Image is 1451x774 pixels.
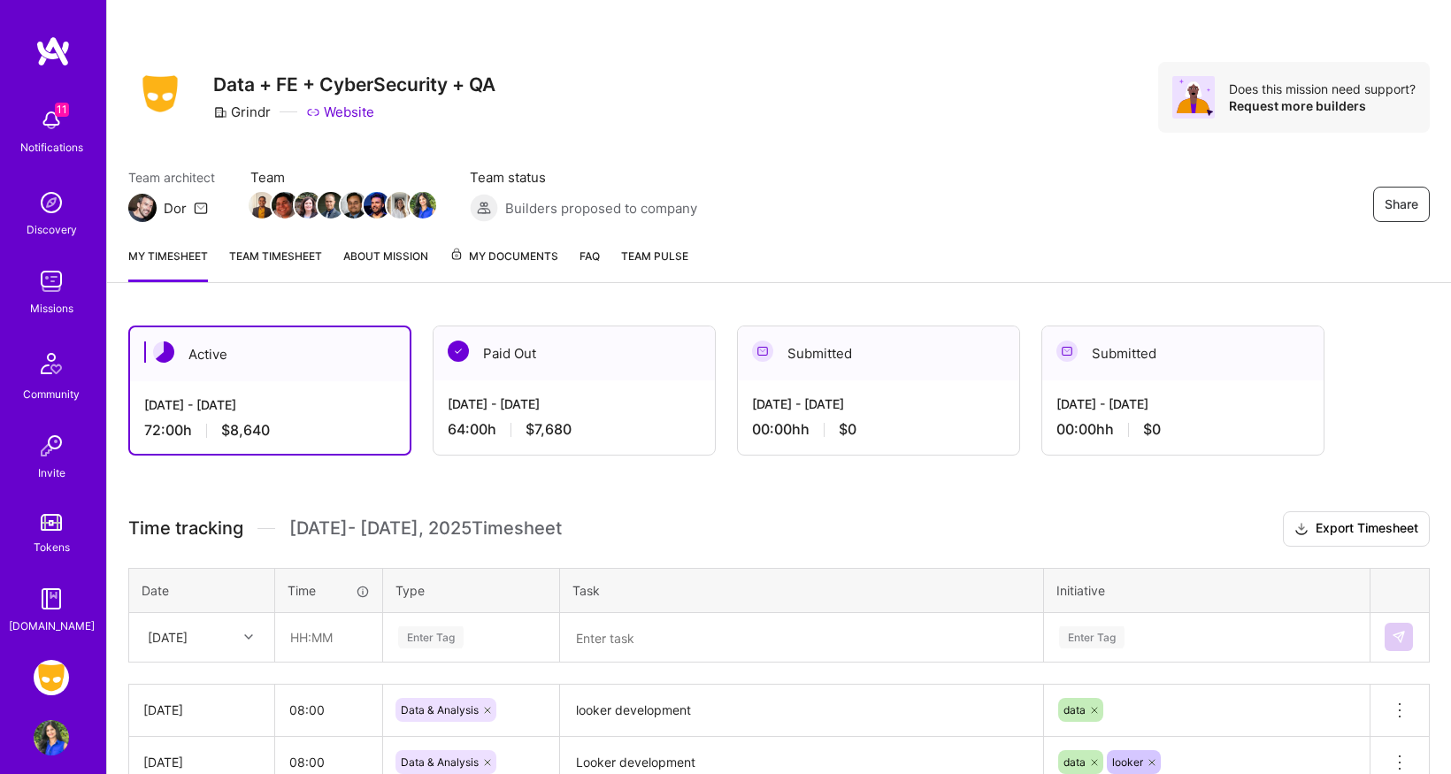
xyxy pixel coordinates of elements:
img: teamwork [34,264,69,299]
span: 11 [55,103,69,117]
img: Community [30,342,73,385]
th: Type [383,568,560,612]
a: My timesheet [128,247,208,282]
div: Initiative [1056,581,1357,600]
div: Tokens [34,538,70,556]
a: Team Member Avatar [365,190,388,220]
div: Enter Tag [1059,624,1125,651]
textarea: looker development [562,686,1041,735]
img: Team Member Avatar [272,192,298,218]
a: FAQ [580,247,600,282]
img: logo [35,35,71,67]
div: Submitted [1042,326,1324,380]
span: $8,640 [221,421,270,440]
a: Team Member Avatar [388,190,411,220]
div: Enter Tag [398,624,464,651]
span: $0 [1143,420,1161,439]
a: Team Member Avatar [411,190,434,220]
span: looker [1112,755,1143,769]
img: Team Member Avatar [387,192,413,218]
a: Grindr: Data + FE + CyberSecurity + QA [29,660,73,695]
div: [DATE] - [DATE] [144,395,395,414]
img: tokens [41,514,62,531]
div: Grindr [213,103,271,121]
span: Team architect [128,168,215,187]
th: Date [129,568,275,612]
img: Submitted [752,341,773,362]
span: My Documents [449,247,558,266]
div: [DATE] [143,753,260,771]
img: Submitted [1056,341,1078,362]
span: Builders proposed to company [505,199,697,218]
img: Company Logo [128,70,192,118]
div: Dor [164,199,187,218]
button: Share [1373,187,1430,222]
a: Team Member Avatar [342,190,365,220]
img: Grindr: Data + FE + CyberSecurity + QA [34,660,69,695]
div: 64:00 h [448,420,701,439]
img: discovery [34,185,69,220]
img: Team Architect [128,194,157,222]
span: data [1063,755,1086,769]
div: Invite [38,464,65,482]
div: [DOMAIN_NAME] [9,617,95,635]
img: Active [153,341,174,363]
input: HH:MM [275,686,382,733]
img: Team Member Avatar [341,192,367,218]
a: User Avatar [29,720,73,755]
div: [DATE] [143,701,260,719]
i: icon Mail [194,201,208,215]
i: icon CompanyGray [213,105,227,119]
span: Data & Analysis [401,755,479,769]
span: $0 [839,420,856,439]
img: bell [34,103,69,138]
th: Task [560,568,1044,612]
button: Export Timesheet [1283,511,1430,547]
img: User Avatar [34,720,69,755]
img: Builders proposed to company [470,194,498,222]
span: Data & Analysis [401,703,479,717]
i: icon Download [1294,520,1309,539]
span: Time tracking [128,517,243,540]
div: Paid Out [434,326,715,380]
span: Team status [470,168,697,187]
div: [DATE] - [DATE] [1056,395,1309,413]
img: Avatar [1172,76,1215,119]
a: Team Member Avatar [273,190,296,220]
span: $7,680 [526,420,572,439]
img: Team Member Avatar [318,192,344,218]
div: Active [130,327,410,381]
img: Invite [34,428,69,464]
a: Team Pulse [621,247,688,282]
img: Team Member Avatar [249,192,275,218]
i: icon Chevron [244,632,253,641]
div: 00:00h h [1056,420,1309,439]
h3: Data + FE + CyberSecurity + QA [213,73,495,96]
img: Team Member Avatar [295,192,321,218]
span: data [1063,703,1086,717]
a: My Documents [449,247,558,282]
div: Time [288,581,370,600]
div: Request more builders [1229,97,1416,114]
a: Website [306,103,374,121]
img: Team Member Avatar [410,192,436,218]
img: guide book [34,581,69,617]
div: 00:00h h [752,420,1005,439]
div: Missions [30,299,73,318]
a: Team Member Avatar [296,190,319,220]
a: Team Member Avatar [250,190,273,220]
a: Team Member Avatar [319,190,342,220]
div: Does this mission need support? [1229,80,1416,97]
div: [DATE] - [DATE] [752,395,1005,413]
span: Team [250,168,434,187]
div: [DATE] [148,628,188,647]
a: Team timesheet [229,247,322,282]
img: Team Member Avatar [364,192,390,218]
span: Share [1385,195,1418,213]
div: 72:00 h [144,421,395,440]
div: Community [23,385,80,403]
a: About Mission [343,247,428,282]
img: Paid Out [448,341,469,362]
div: Submitted [738,326,1019,380]
span: [DATE] - [DATE] , 2025 Timesheet [289,517,562,540]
